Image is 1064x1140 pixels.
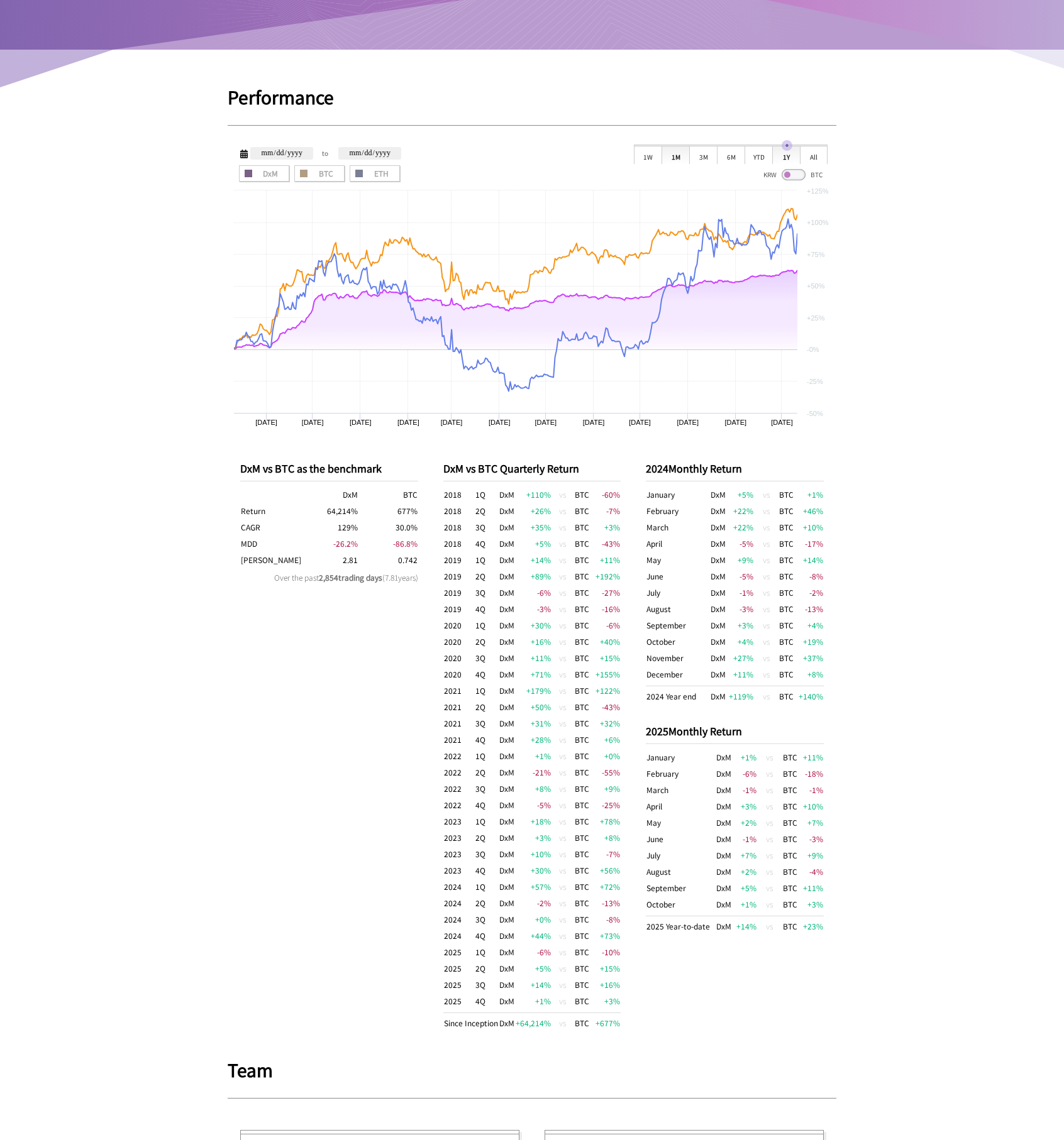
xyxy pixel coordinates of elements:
[728,552,754,568] td: +9 %
[319,572,382,583] span: 2,854 trading days
[443,617,475,633] td: 2020
[728,633,754,650] td: +4 %
[551,503,574,519] td: vs
[551,666,574,682] td: vs
[443,461,621,476] p: DxM vs BTC Quarterly Return
[717,145,745,164] div: 6M
[489,419,511,426] text: [DATE]
[551,732,574,748] td: vs
[799,765,824,782] td: -18 %
[798,650,824,666] td: +37 %
[574,732,590,748] td: BTC
[551,748,574,764] td: vs
[443,715,475,732] td: 2021
[754,535,779,552] td: vs
[499,666,515,682] td: DxM
[754,568,779,584] td: vs
[590,699,621,715] td: -43 %
[807,410,823,417] text: -50%
[551,486,574,503] td: vs
[728,601,754,617] td: -3 %
[475,503,499,519] td: 2Q
[499,797,515,813] td: DxM
[646,535,708,552] td: April
[590,601,621,617] td: -16 %
[228,87,836,106] h1: Performance
[708,584,728,601] td: DxM
[499,781,515,797] td: DxM
[779,552,798,568] td: BTC
[574,666,590,682] td: BTC
[728,650,754,666] td: +27 %
[728,568,754,584] td: -5 %
[728,486,754,503] td: +5 %
[443,682,475,699] td: 2021
[393,538,418,549] span: -86.8 %
[443,519,475,535] td: 2018
[708,617,728,633] td: DxM
[535,419,557,426] text: [DATE]
[800,145,828,164] div: All
[358,552,418,568] td: 0.742
[574,568,590,584] td: BTC
[475,715,499,732] td: 3Q
[475,486,499,503] td: 1Q
[475,732,499,748] td: 4Q
[646,584,708,601] td: July
[475,568,499,584] td: 2Q
[499,601,515,617] td: DxM
[574,682,590,699] td: BTC
[590,666,621,682] td: +155 %
[782,765,799,782] td: BTC
[499,486,515,503] td: DxM
[782,782,799,798] td: BTC
[241,554,301,565] span: Sharpe Ratio
[590,519,621,535] td: +3 %
[715,765,733,782] td: DxM
[708,601,728,617] td: DxM
[240,519,299,535] th: Compound Annual Growth Rate
[779,486,798,503] td: BTC
[475,650,499,666] td: 3Q
[629,419,651,426] text: [DATE]
[757,782,782,798] td: vs
[646,686,708,705] td: 2024 Year end
[590,584,621,601] td: -27 %
[551,682,574,699] td: vs
[475,748,499,764] td: 1Q
[590,732,621,748] td: +6 %
[779,686,798,705] td: BTC
[646,552,708,568] td: May
[646,650,708,666] td: November
[754,552,779,568] td: vs
[590,633,621,650] td: +40 %
[728,686,754,705] td: +119 %
[475,519,499,535] td: 3Q
[515,748,551,764] td: +1 %
[799,749,824,765] td: +11 %
[590,617,621,633] td: -6 %
[240,572,418,583] p: Over the past ( 7.81 years)
[634,145,662,164] div: 1W
[515,601,551,617] td: -3 %
[499,503,515,519] td: DxM
[798,503,824,519] td: +46 %
[590,715,621,732] td: +32 %
[551,552,574,568] td: vs
[515,781,551,797] td: +8 %
[574,748,590,764] td: BTC
[574,699,590,715] td: BTC
[708,686,728,705] td: DxM
[779,666,798,686] td: BTC
[302,419,324,426] text: [DATE]
[708,486,728,503] td: DxM
[443,552,475,568] td: 2019
[646,568,708,584] td: June
[757,765,782,782] td: vs
[646,633,708,650] td: October
[590,748,621,764] td: +0 %
[515,732,551,748] td: +28 %
[443,797,475,813] td: 2022
[515,715,551,732] td: +31 %
[754,617,779,633] td: vs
